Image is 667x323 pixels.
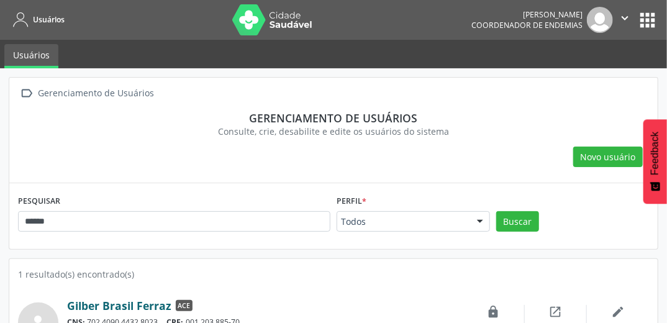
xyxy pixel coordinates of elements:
[337,192,366,211] label: Perfil
[341,216,465,228] span: Todos
[581,150,636,163] span: Novo usuário
[36,84,157,102] div: Gerenciamento de Usuários
[9,9,65,30] a: Usuários
[67,299,171,312] a: Gilber Brasil Ferraz
[27,125,640,138] div: Consulte, crie, desabilite e edite os usuários do sistema
[613,7,637,33] button: 
[573,147,643,168] button: Novo usuário
[618,11,632,25] i: 
[471,9,583,20] div: [PERSON_NAME]
[643,119,667,204] button: Feedback - Mostrar pesquisa
[471,20,583,30] span: Coordenador de Endemias
[487,305,501,319] i: lock
[27,111,640,125] div: Gerenciamento de usuários
[496,211,539,232] button: Buscar
[637,9,658,31] button: apps
[18,192,60,211] label: PESQUISAR
[18,84,157,102] a:  Gerenciamento de Usuários
[18,268,649,281] div: 1 resultado(s) encontrado(s)
[587,7,613,33] img: img
[611,305,625,319] i: edit
[18,84,36,102] i: 
[4,44,58,68] a: Usuários
[33,14,65,25] span: Usuários
[549,305,563,319] i: open_in_new
[176,300,193,311] span: ACE
[650,132,661,175] span: Feedback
